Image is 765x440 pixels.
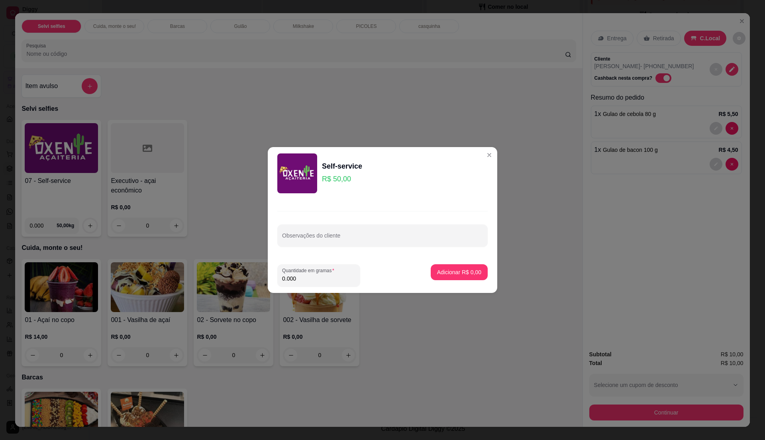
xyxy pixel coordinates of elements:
[277,153,317,193] img: product-image
[282,267,337,274] label: Quantidade em gramas
[431,264,488,280] button: Adicionar R$ 0,00
[322,173,362,185] p: R$ 50,00
[437,268,481,276] p: Adicionar R$ 0,00
[322,161,362,172] div: Self-service
[282,275,355,283] input: Quantidade em gramas
[483,149,496,161] button: Close
[282,235,483,243] input: Observações do cliente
